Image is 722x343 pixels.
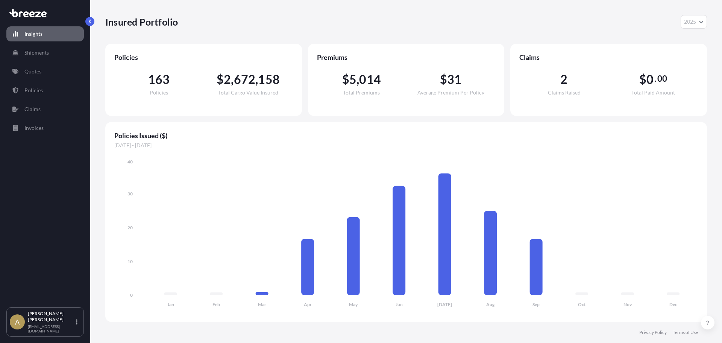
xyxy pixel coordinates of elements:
tspan: Nov [623,302,632,307]
p: [EMAIL_ADDRESS][DOMAIN_NAME] [28,324,74,333]
a: Insights [6,26,84,41]
tspan: Jan [167,302,174,307]
tspan: 0 [130,292,133,298]
span: 163 [148,73,170,85]
span: 2 [224,73,231,85]
span: Premiums [317,53,496,62]
span: Total Paid Amount [631,90,675,95]
tspan: 10 [127,259,133,264]
a: Quotes [6,64,84,79]
a: Terms of Use [673,329,698,335]
a: Privacy Policy [639,329,667,335]
span: $ [639,73,646,85]
span: [DATE] - [DATE] [114,142,698,149]
a: Invoices [6,120,84,136]
tspan: 40 [127,159,133,165]
span: Total Cargo Value Insured [218,90,278,95]
span: $ [217,73,224,85]
span: . [655,76,657,82]
span: 0 [646,73,654,85]
tspan: Oct [578,302,586,307]
p: Policies [24,87,43,94]
tspan: Dec [669,302,677,307]
tspan: [DATE] [437,302,452,307]
span: 2025 [684,18,696,26]
p: [PERSON_NAME] [PERSON_NAME] [28,311,74,323]
tspan: 30 [127,191,133,197]
p: Insured Portfolio [105,16,178,28]
tspan: Aug [486,302,495,307]
span: 31 [447,73,461,85]
span: Average Premium Per Policy [417,90,484,95]
a: Policies [6,83,84,98]
p: Shipments [24,49,49,56]
p: Invoices [24,124,44,132]
span: Policies Issued ($) [114,131,698,140]
span: Policies [114,53,293,62]
span: Claims Raised [548,90,581,95]
tspan: May [349,302,358,307]
span: A [15,318,20,326]
span: Policies [150,90,168,95]
p: Quotes [24,68,41,75]
span: , [231,73,234,85]
button: Year Selector [681,15,707,29]
span: 014 [359,73,381,85]
tspan: Mar [258,302,266,307]
span: 158 [258,73,280,85]
span: $ [342,73,349,85]
a: Claims [6,102,84,117]
p: Insights [24,30,42,38]
a: Shipments [6,45,84,60]
tspan: 20 [127,225,133,230]
tspan: Apr [304,302,312,307]
span: Claims [519,53,698,62]
tspan: Sep [532,302,540,307]
tspan: Jun [396,302,403,307]
p: Claims [24,105,41,113]
tspan: Feb [212,302,220,307]
span: 5 [349,73,356,85]
span: 672 [234,73,256,85]
span: $ [440,73,447,85]
span: Total Premiums [343,90,380,95]
span: 00 [657,76,667,82]
span: , [356,73,359,85]
span: , [255,73,258,85]
span: 2 [560,73,567,85]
